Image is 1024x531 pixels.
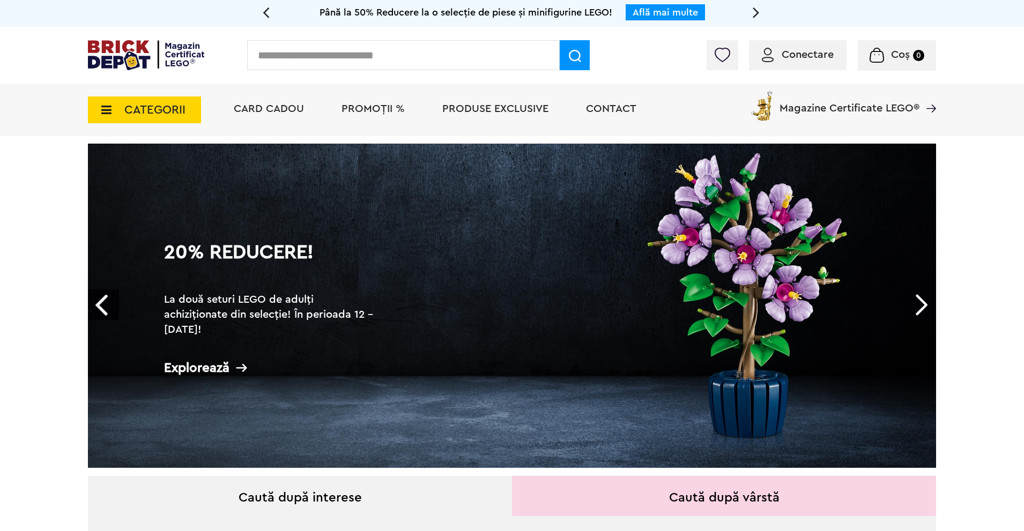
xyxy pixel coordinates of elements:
[164,361,379,375] div: Explorează
[913,50,924,61] small: 0
[124,104,185,116] span: CATEGORII
[782,49,834,60] span: Conectare
[919,89,936,100] a: Magazine Certificate LEGO®
[320,8,612,17] span: Până la 50% Reducere la o selecție de piese și minifigurine LEGO!
[633,8,698,17] a: Află mai multe
[442,103,548,114] a: Produse exclusive
[164,243,379,281] h1: 20% Reducere!
[88,144,936,468] a: 20% Reducere!La două seturi LEGO de adulți achiziționate din selecție! În perioada 12 - [DATE]!Ex...
[780,89,919,114] span: Magazine Certificate LEGO®
[342,103,405,114] a: PROMOȚII %
[88,476,512,516] div: Caută după interese
[234,103,304,114] a: Card Cadou
[905,289,936,320] a: Next
[88,289,119,320] a: Prev
[891,49,910,60] span: Coș
[512,476,936,516] div: Caută după vârstă
[762,49,834,60] a: Conectare
[164,292,379,337] h2: La două seturi LEGO de adulți achiziționate din selecție! În perioada 12 - [DATE]!
[586,103,636,114] a: Contact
